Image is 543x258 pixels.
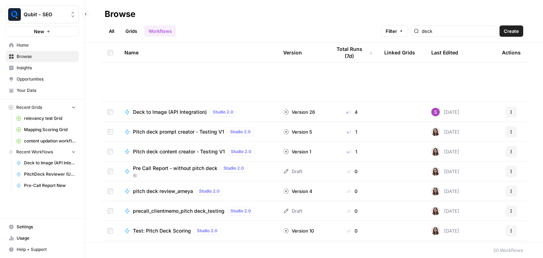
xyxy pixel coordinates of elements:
div: Name [124,43,272,62]
div: 0 [331,207,373,215]
span: Home [17,42,76,48]
span: Recent Grids [16,104,42,111]
span: New [34,28,44,35]
span: Studio 2.0 [223,165,244,171]
div: Draft [283,168,302,175]
a: pitch deck review_ameyaStudio 2.0 [124,187,272,195]
button: Recent Workflows [6,147,79,157]
span: IB [133,172,250,179]
div: Version [283,43,302,62]
span: Filter [386,28,397,35]
span: Help + Support [17,246,76,253]
a: precall_clientmemo_pitch deck_testingStudio 2.0 [124,207,272,215]
img: 141n3bijxpn8h033wqhh0520kuqr [431,207,440,215]
span: Studio 2.0 [213,109,233,115]
span: Studio 2.0 [199,188,220,194]
button: Create [500,25,523,37]
a: Opportunities [6,74,79,85]
span: Opportunities [17,76,76,82]
img: 141n3bijxpn8h033wqhh0520kuqr [431,128,440,136]
div: [DATE] [431,187,459,195]
a: Insights [6,62,79,74]
span: relevancy test Grid [24,115,76,122]
a: Home [6,40,79,51]
div: [DATE] [431,227,459,235]
span: precall_clientmemo_pitch deck_testing [133,207,224,215]
img: 141n3bijxpn8h033wqhh0520kuqr [431,147,440,156]
button: Help + Support [6,244,79,255]
a: Pre-Call Report New [13,180,79,191]
a: Deck to Image (API Integration) [13,157,79,169]
div: Version 4 [283,188,313,195]
span: Your Data [17,87,76,94]
div: [DATE] [431,147,459,156]
a: relevancy test Grid [13,113,79,124]
a: Pre Call Report - without pitch deckStudio 2.0IB [124,164,272,179]
span: Mapping Scoring Grid [24,127,76,133]
span: Insights [17,65,76,71]
div: 4 [331,109,373,116]
a: Your Data [6,85,79,96]
span: Recent Workflows [16,149,53,155]
a: Usage [6,233,79,244]
a: Mapping Scoring Grid [13,124,79,135]
span: Create [504,28,519,35]
a: Browse [6,51,79,62]
span: Studio 2.0 [197,228,217,234]
div: [DATE] [431,167,459,176]
span: Test: Pitch Deck Scoring [133,227,191,234]
span: content updation workflow [24,138,76,144]
span: pitch deck review_ameya [133,188,193,195]
img: o172sb5nyouclioljstuaq3tb2gj [431,108,440,116]
span: Studio 2.0 [231,148,251,155]
div: Version 26 [283,109,315,116]
div: [DATE] [431,128,459,136]
input: Search [422,28,494,35]
div: Draft [283,207,302,215]
div: 0 [331,227,373,234]
div: Total Runs (7d) [331,43,373,62]
img: 141n3bijxpn8h033wqhh0520kuqr [431,167,440,176]
span: PitchDeck Reviewer (Updated) new_BD [24,171,76,177]
div: Last Edited [431,43,458,62]
div: [DATE] [431,207,459,215]
div: 1 [331,128,373,135]
span: Pre-Call Report New [24,182,76,189]
a: Settings [6,221,79,233]
button: Filter [381,25,408,37]
a: Workflows [144,25,176,37]
button: Recent Grids [6,102,79,113]
span: Pre Call Report - without pitch deck [133,165,217,172]
img: 141n3bijxpn8h033wqhh0520kuqr [431,227,440,235]
div: Version 5 [283,128,312,135]
img: Qubit - SEO Logo [8,8,21,21]
div: Version 1 [283,148,311,155]
a: Pitch deck prompt creator - Testing V1Studio 2.0 [124,128,272,136]
span: Usage [17,235,76,241]
span: Studio 2.0 [230,208,251,214]
a: All [105,25,118,37]
a: Pitch deck content creator - Testing V1Studio 2.0 [124,147,272,156]
span: Pitch deck prompt creator - Testing V1 [133,128,224,135]
span: Deck to Image (API Integration) [133,109,207,116]
a: Grids [121,25,141,37]
div: [DATE] [431,108,459,116]
span: Studio 2.0 [230,129,251,135]
span: Qubit - SEO [24,11,66,18]
span: Settings [17,224,76,230]
span: Deck to Image (API Integration) [24,160,76,166]
button: New [6,26,79,37]
span: Browse [17,53,76,60]
a: content updation workflow [13,135,79,147]
div: 1 [331,148,373,155]
div: 0 [331,188,373,195]
a: Deck to Image (API Integration)Studio 2.0 [124,108,272,116]
div: Browse [105,8,135,20]
a: Test: Pitch Deck ScoringStudio 2.0 [124,227,272,235]
div: Version 10 [283,227,314,234]
div: Linked Grids [384,43,415,62]
div: Actions [502,43,521,62]
a: PitchDeck Reviewer (Updated) new_BD [13,169,79,180]
button: Workspace: Qubit - SEO [6,6,79,23]
div: 0 [331,168,373,175]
